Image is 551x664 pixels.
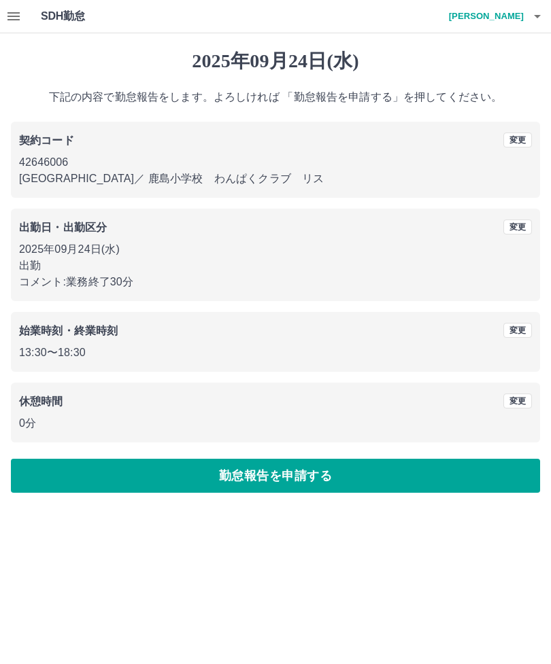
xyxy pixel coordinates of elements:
[11,50,540,73] h1: 2025年09月24日(水)
[19,222,107,233] b: 出勤日・出勤区分
[19,135,74,146] b: 契約コード
[11,89,540,105] p: 下記の内容で勤怠報告をします。よろしければ 「勤怠報告を申請する」を押してください。
[19,415,532,432] p: 0分
[19,396,63,407] b: 休憩時間
[19,274,532,290] p: コメント: 業務終了30分
[19,258,532,274] p: 出勤
[19,345,532,361] p: 13:30 〜 18:30
[19,241,532,258] p: 2025年09月24日(水)
[503,133,532,147] button: 変更
[11,459,540,493] button: 勤怠報告を申請する
[503,220,532,234] button: 変更
[19,325,118,336] b: 始業時刻・終業時刻
[503,323,532,338] button: 変更
[19,171,532,187] p: [GEOGRAPHIC_DATA] ／ 鹿島小学校 わんぱくクラブ リス
[19,154,532,171] p: 42646006
[503,394,532,408] button: 変更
